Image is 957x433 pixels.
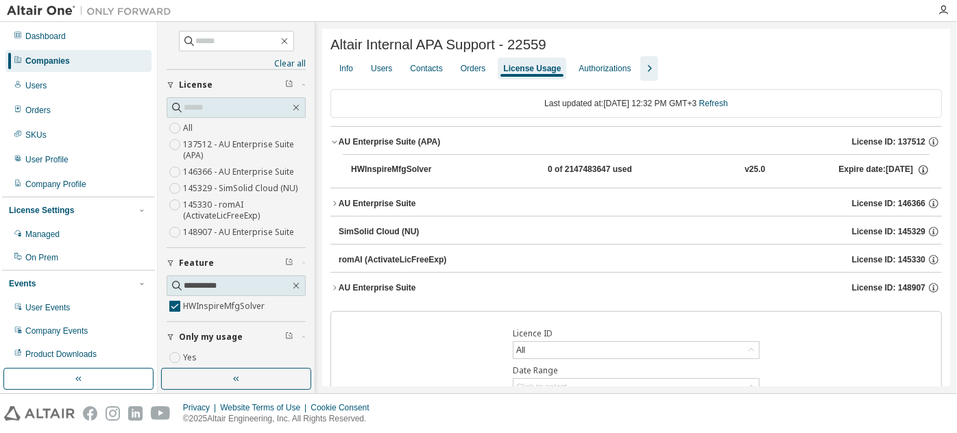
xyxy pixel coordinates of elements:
div: Authorizations [579,63,631,74]
div: Events [9,278,36,289]
button: AU Enterprise SuiteLicense ID: 148907 [330,273,942,303]
div: Click to select [516,382,567,393]
div: Orders [461,63,486,74]
div: Expire date: [DATE] [839,164,930,176]
div: Users [371,63,392,74]
label: 145330 - romAI (ActivateLicFreeExp) [183,197,306,224]
span: License ID: 146366 [852,198,925,209]
div: v25.0 [744,164,765,176]
span: License [179,79,213,90]
div: License Settings [9,205,74,216]
div: Managed [25,229,60,240]
label: Licence ID [513,328,760,339]
span: License ID: 148907 [852,282,925,293]
label: Date Range [513,365,760,376]
div: On Prem [25,252,58,263]
div: AU Enterprise Suite [339,282,416,293]
img: Altair One [7,4,178,18]
button: AU Enterprise Suite (APA)License ID: 137512 [330,127,942,157]
div: AU Enterprise Suite (APA) [339,136,440,147]
span: Altair Internal APA Support - 22559 [330,37,546,53]
span: License ID: 137512 [852,136,925,147]
img: youtube.svg [151,406,171,421]
div: User Profile [25,154,69,165]
label: All [183,120,195,136]
button: Only my usage [167,322,306,352]
div: All [513,342,759,358]
label: 146366 - AU Enterprise Suite [183,164,297,180]
div: AU Enterprise Suite [339,198,416,209]
div: User Events [25,302,70,313]
div: SimSolid Cloud (NU) [339,226,419,237]
div: Product Downloads [25,349,97,360]
div: Dashboard [25,31,66,42]
div: Cookie Consent [311,402,377,413]
button: License [167,70,306,100]
button: Feature [167,248,306,278]
div: romAI (ActivateLicFreeExp) [339,254,446,265]
label: 148907 - AU Enterprise Suite [183,224,297,240]
img: facebook.svg [83,406,97,421]
img: linkedin.svg [128,406,143,421]
div: Contacts [410,63,442,74]
div: Users [25,80,47,91]
div: Companies [25,55,70,66]
button: HWInspireMfgSolver0 of 2147483647 usedv25.0Expire date:[DATE] [351,155,930,185]
div: SKUs [25,129,47,140]
img: altair_logo.svg [4,406,75,421]
div: Company Profile [25,179,86,190]
div: License Usage [503,63,561,74]
span: Clear filter [285,332,293,343]
div: Privacy [183,402,220,413]
img: instagram.svg [106,406,120,421]
div: Orders [25,105,51,116]
div: Website Terms of Use [220,402,311,413]
div: Click to select [513,379,759,395]
div: Last updated at: [DATE] 12:32 PM GMT+3 [330,89,942,118]
a: Clear all [167,58,306,69]
p: © 2025 Altair Engineering, Inc. All Rights Reserved. [183,413,378,425]
span: License ID: 145330 [852,254,925,265]
button: SimSolid Cloud (NU)License ID: 145329 [339,216,942,247]
span: Feature [179,258,214,269]
span: License ID: 145329 [852,226,925,237]
div: All [514,343,527,358]
a: Refresh [699,99,728,108]
label: 137512 - AU Enterprise Suite (APA) [183,136,306,164]
span: Clear filter [285,258,293,269]
label: Yes [183,349,199,366]
div: 0 of 2147483647 used [548,164,671,176]
label: No [183,366,197,382]
label: 145329 - SimSolid Cloud (NU) [183,180,300,197]
div: HWInspireMfgSolver [351,164,474,176]
span: Only my usage [179,332,243,343]
div: Company Events [25,325,88,336]
button: AU Enterprise SuiteLicense ID: 146366 [330,188,942,219]
label: HWInspireMfgSolver [183,298,267,314]
button: romAI (ActivateLicFreeExp)License ID: 145330 [339,245,942,275]
div: Info [339,63,353,74]
span: Clear filter [285,79,293,90]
